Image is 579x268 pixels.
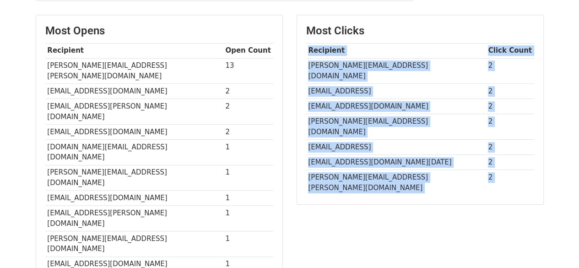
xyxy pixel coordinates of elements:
td: 1 [223,206,273,231]
th: Recipient [45,43,223,58]
td: [PERSON_NAME][EMAIL_ADDRESS][DOMAIN_NAME] [45,231,223,257]
td: [PERSON_NAME][EMAIL_ADDRESS][PERSON_NAME][DOMAIN_NAME] [45,58,223,84]
td: 2 [486,99,534,114]
td: 2 [486,155,534,170]
td: 2 [486,84,534,99]
td: 2 [486,58,534,84]
td: 2 [223,124,273,139]
td: 2 [486,114,534,140]
td: [PERSON_NAME][EMAIL_ADDRESS][DOMAIN_NAME] [306,58,486,84]
td: 2 [486,170,534,195]
td: [EMAIL_ADDRESS][DOMAIN_NAME] [45,191,223,206]
th: Recipient [306,43,486,58]
td: 1 [223,231,273,257]
td: 13 [223,58,273,84]
td: [PERSON_NAME][EMAIL_ADDRESS][DOMAIN_NAME] [306,114,486,140]
td: [DOMAIN_NAME][EMAIL_ADDRESS][DOMAIN_NAME] [45,140,223,165]
td: [EMAIL_ADDRESS][DOMAIN_NAME] [45,84,223,99]
td: [EMAIL_ADDRESS][DOMAIN_NAME] [45,124,223,139]
td: 2 [223,84,273,99]
td: [PERSON_NAME][EMAIL_ADDRESS][PERSON_NAME][DOMAIN_NAME] [306,170,486,195]
th: Click Count [486,43,534,58]
td: [EMAIL_ADDRESS] [306,140,486,155]
td: 2 [223,99,273,125]
h3: Most Opens [45,24,273,38]
td: [EMAIL_ADDRESS][PERSON_NAME][DOMAIN_NAME] [45,206,223,231]
th: Open Count [223,43,273,58]
iframe: Chat Widget [533,224,579,268]
td: [PERSON_NAME][EMAIL_ADDRESS][DOMAIN_NAME] [45,165,223,191]
h3: Most Clicks [306,24,534,38]
td: 2 [486,140,534,155]
td: 1 [223,140,273,165]
td: [EMAIL_ADDRESS][DOMAIN_NAME][DATE] [306,155,486,170]
td: [EMAIL_ADDRESS][DOMAIN_NAME] [306,99,486,114]
td: [EMAIL_ADDRESS] [306,84,486,99]
td: [EMAIL_ADDRESS][PERSON_NAME][DOMAIN_NAME] [45,99,223,125]
td: 1 [223,191,273,206]
td: 1 [223,165,273,191]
